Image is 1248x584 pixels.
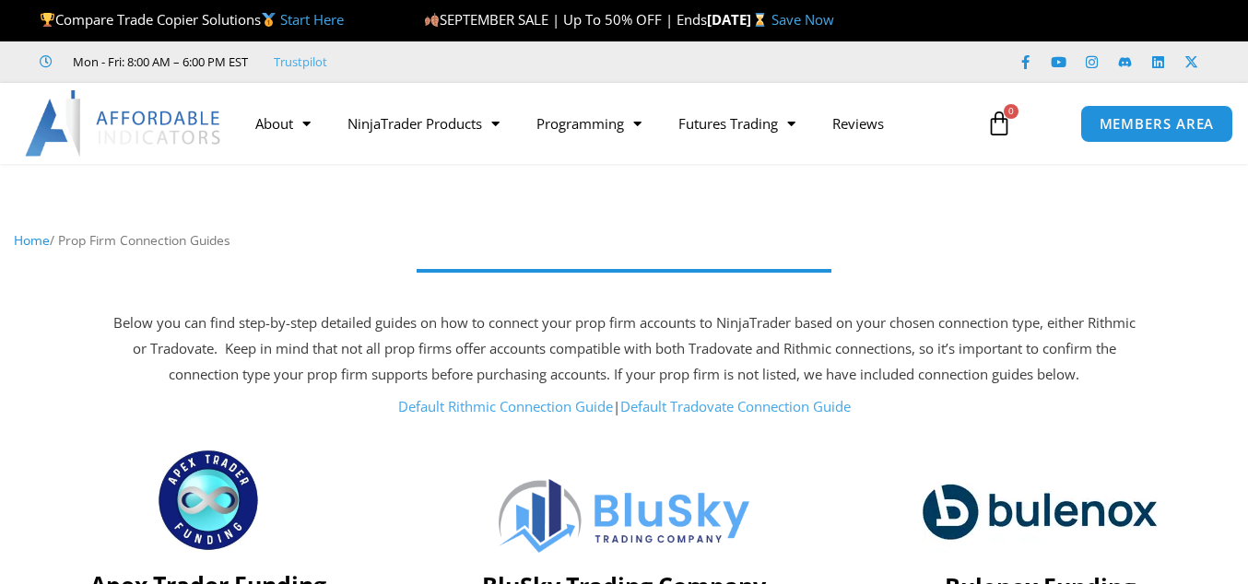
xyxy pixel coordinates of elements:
[14,228,1235,252] nav: Breadcrumb
[108,394,1140,420] p: |
[707,10,771,29] strong: [DATE]
[753,13,767,27] img: ⌛
[922,469,1158,554] img: logo-2 | Affordable Indicators – NinjaTrader
[425,13,439,27] img: 🍂
[280,10,344,29] a: Start Here
[68,51,248,73] span: Mon - Fri: 8:00 AM – 6:00 PM EST
[237,102,973,145] nav: Menu
[25,90,223,157] img: LogoAI | Affordable Indicators – NinjaTrader
[771,10,834,29] a: Save Now
[518,102,660,145] a: Programming
[40,10,344,29] span: Compare Trade Copier Solutions
[660,102,814,145] a: Futures Trading
[1100,117,1215,131] span: MEMBERS AREA
[14,231,50,249] a: Home
[424,10,707,29] span: SEPTEMBER SALE | Up To 50% OFF | Ends
[157,448,260,552] img: apex_Logo1 | Affordable Indicators – NinjaTrader
[398,397,613,415] a: Default Rithmic Connection Guide
[329,102,518,145] a: NinjaTrader Products
[499,479,749,553] img: Logo | Affordable Indicators – NinjaTrader
[620,397,851,415] a: Default Tradovate Connection Guide
[814,102,902,145] a: Reviews
[237,102,329,145] a: About
[262,13,276,27] img: 🥇
[959,97,1040,150] a: 0
[1080,105,1234,143] a: MEMBERS AREA
[41,13,54,27] img: 🏆
[1004,104,1018,119] span: 0
[274,51,327,73] a: Trustpilot
[108,310,1140,388] p: Below you can find step-by-step detailed guides on how to connect your prop firm accounts to Ninj...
